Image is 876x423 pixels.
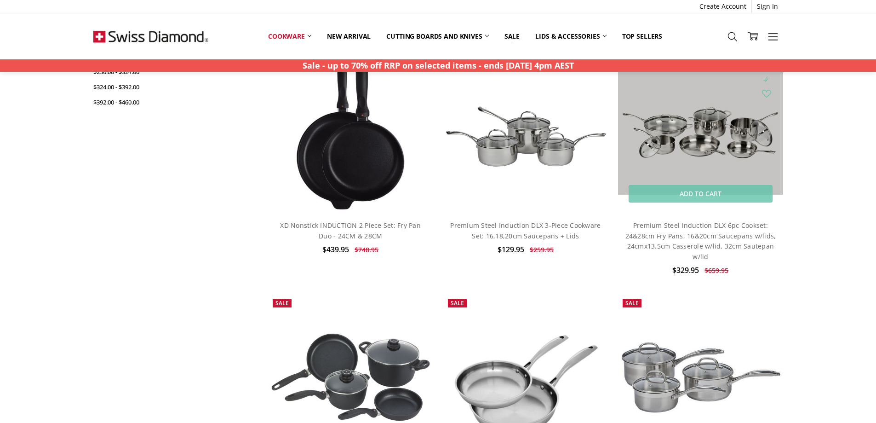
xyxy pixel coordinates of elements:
[450,221,601,240] a: Premium Steel Induction DLX 3-Piece Cookware Set: 16,18,20cm Saucepans + Lids
[629,185,773,203] a: Add to Cart
[93,80,232,95] a: $324.00 - $392.00
[268,48,433,213] a: XD Nonstick INDUCTION 2 Piece Set: Fry Pan Duo - 24CM & 28CM
[618,334,783,420] img: PREMIUM STEEL INDUCTION 3 PIECE SAUCEPAN SET
[530,245,554,254] span: $259.95
[93,95,232,110] a: $392.00 - $460.00
[378,26,497,46] a: Cutting boards and knives
[451,299,464,307] span: Sale
[280,221,421,240] a: XD Nonstick INDUCTION 2 Piece Set: Fry Pan Duo - 24CM & 28CM
[498,244,524,255] span: $129.95
[355,245,378,254] span: $748.95
[614,26,670,46] a: Top Sellers
[260,26,319,46] a: Cookware
[704,266,728,275] span: $659.95
[319,26,378,46] a: New arrival
[618,66,783,195] img: Premium Steel DLX 6 pc cookware set; PSLASET06
[618,48,783,213] a: Premium Steel DLX 6 pc cookware set; PSLASET06
[93,13,208,59] img: Free Shipping On Every Order
[527,26,614,46] a: Lids & Accessories
[625,299,639,307] span: Sale
[497,26,527,46] a: Sale
[268,330,433,423] img: XD Nonstick Induction 6 Piece Set - 20&24cm FRYPANS, 20&24cm CASSEROLES + 2 LIDS
[322,244,349,255] span: $439.95
[443,75,608,185] img: Premium Steel Induction DLX 3-Piece Cookware Set: 16,18,20cm Saucepans + Lids
[443,48,608,213] a: Premium Steel Induction DLX 3-Piece Cookware Set: 16,18,20cm Saucepans + Lids
[293,48,407,213] img: XD Nonstick INDUCTION 2 Piece Set: Fry Pan Duo - 24CM & 28CM
[303,60,574,71] strong: Sale - up to 70% off RRP on selected items - ends [DATE] 4pm AEST
[625,221,776,261] a: Premium Steel Induction DLX 6pc Cookset: 24&28cm Fry Pans, 16&20cm Saucepans w/lids, 24cmx13.5cm ...
[672,265,699,275] span: $329.95
[275,299,289,307] span: Sale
